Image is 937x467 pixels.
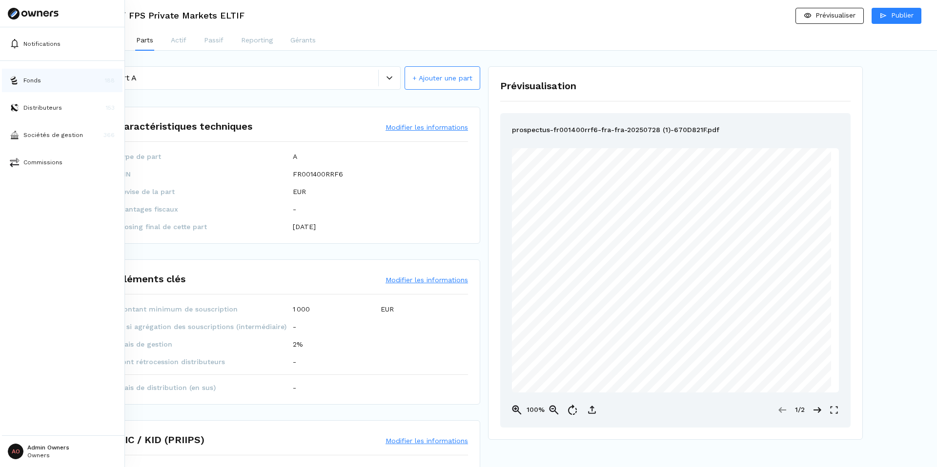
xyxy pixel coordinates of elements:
p: Sociétés de gestion [23,131,83,139]
span: PROSPECTUS [653,310,697,316]
p: 188 [105,76,115,85]
span: Montant minimum de souscription [118,304,293,314]
p: - [293,204,296,214]
span: Frais de distribution (en sus) [118,383,293,392]
span: dont rétrocession distributeurs [118,357,293,367]
p: 366 [103,131,115,139]
span: Devise de la part [118,187,293,196]
p: [DATE] [293,222,316,232]
img: funds [10,76,20,85]
span: ISIN [118,169,293,179]
button: distributorsDistributeurs153 [2,96,122,119]
img: commissions [10,157,20,167]
p: Admin Owners [27,445,69,450]
button: Modifier les informations [386,122,468,132]
span: AO [8,444,23,459]
button: Notifications [2,32,122,56]
p: Commissions [23,158,62,167]
img: asset-managers [10,130,20,140]
div: Part A [114,72,378,84]
span: EUROPÉEN D’INVESTISSEMENT À LONG TERME (ELTIF) CONFORMÉMENT AU RÈGLEMENT [556,348,794,353]
h1: Eléments clés [118,272,185,286]
span: Articles L. 214-154 à L. 214-158 du Code monétaire et financier [592,280,758,286]
span: Frais de gestion [118,339,293,349]
p: Fonds [23,76,41,85]
p: - [293,357,296,367]
span: ELTIF AUPRÈS DE L'AUTORITÉ DES MARCHÉS FINANCIERS. [596,355,754,360]
button: Parts [135,31,154,51]
h1: Caractéristiques techniques [118,119,252,134]
p: Publier [891,10,914,20]
p: 1/2 [790,405,810,415]
p: - [293,322,296,331]
p: A [293,152,297,161]
p: Gérants [290,35,316,45]
p: - [293,383,296,392]
span: DES L’ENTREE EN APPLICATION DEFINITIVE DES NORMES TECHNIQUES DE [575,389,775,394]
p: Parts [136,35,153,45]
p: Distributeurs [23,103,62,112]
p: EUR [293,187,306,196]
button: Prévisualiser [795,8,864,24]
span: FONDS COMMUN DE PLACEMENT [631,265,719,271]
p: Owners [27,452,69,458]
span: Closing final de cette part [118,222,293,232]
span: FONDS D’INVESTISSEMENT PROFESSIONNEL SPECIALISÉ CONSTITUÉ SOUS LA FORME D'UN [553,258,796,264]
button: Modifier les informations [386,275,468,285]
span: Type de part [118,152,293,161]
button: commissionsCommissions [2,151,122,174]
p: Prévisualiser [815,10,856,20]
h3: Amundi FPS Private Markets ELTIF [94,11,244,20]
button: Gérants [289,31,317,51]
span: DÉFINIS AUX PRÉSENTES. [641,375,710,381]
p: 2% [293,339,303,349]
p: Reporting [241,35,273,45]
p: FR001400RRF6 [293,169,343,179]
button: Modifier les informations [386,436,468,446]
p: 1 000 [293,304,310,314]
button: Publier [872,8,921,24]
p: EUR [381,304,394,314]
p: Passif [204,35,224,45]
p: 100% [526,405,545,415]
button: + Ajouter une part [405,66,480,90]
p: 153 [106,103,115,112]
button: asset-managersSociétés de gestion366 [2,123,122,147]
button: Reporting [240,31,274,51]
span: … si agrégation des souscriptions (intermédiaire) [118,322,293,331]
span: Avantages fiscaux [118,204,293,214]
span: Amundi FPS Private Markets ELTIF [612,240,737,247]
button: fundsFonds188 [2,69,122,92]
p: Actif [171,35,186,45]
span: LE FONDS AMUNDI FPS PRIVATE MARKETS ELTIF A ÉTÉ AGRÉÉ EN TANT QUE FONDS [562,341,788,346]
img: distributors [10,103,20,113]
span: LE FONDS EST STRICTEMENT RÉSERVÉ AUX INVESTISSEURS ELIGIBLES TELS QUE [565,368,786,373]
h1: DIC / KID (PRIIPS) [118,432,204,447]
button: Passif [203,31,224,51]
p: Notifications [23,39,61,48]
button: Actif [170,31,187,51]
p: prospectus-fr001400rrf6-fra-fra-20250728 (1)-670D821F.pdf [512,125,719,136]
h1: Prévisualisation [500,78,851,93]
